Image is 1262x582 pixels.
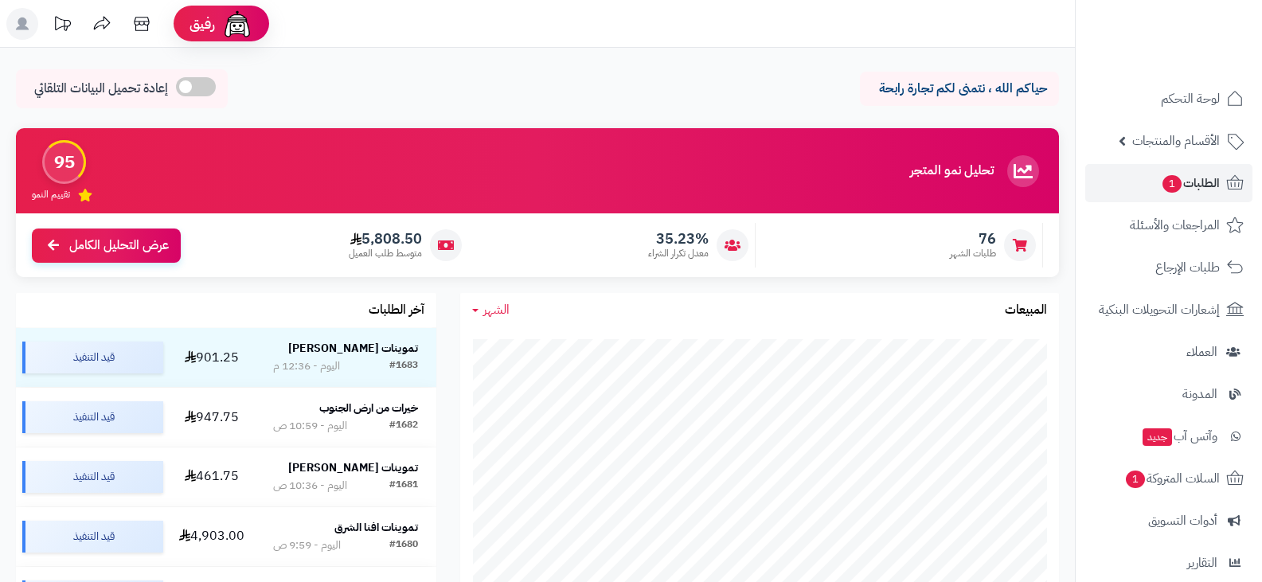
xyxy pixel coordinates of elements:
span: طلبات الشهر [950,247,996,260]
span: تقييم النمو [32,188,70,201]
a: المراجعات والأسئلة [1085,206,1252,244]
img: logo-2.png [1154,19,1247,53]
a: المدونة [1085,375,1252,413]
div: #1681 [389,478,418,494]
div: #1680 [389,537,418,553]
strong: تموينات [PERSON_NAME] [288,340,418,357]
span: لوحة التحكم [1161,88,1220,110]
a: التقارير [1085,544,1252,582]
span: جديد [1143,428,1172,446]
a: الطلبات1 [1085,164,1252,202]
td: 947.75 [170,388,255,447]
div: قيد التنفيذ [22,461,163,493]
p: حياكم الله ، نتمنى لكم تجارة رابحة [872,80,1047,98]
span: عرض التحليل الكامل [69,236,169,255]
span: السلات المتروكة [1124,467,1220,490]
a: العملاء [1085,333,1252,371]
span: وآتس آب [1141,425,1217,447]
a: وآتس آبجديد [1085,417,1252,455]
div: اليوم - 9:59 ص [273,537,341,553]
span: طلبات الإرجاع [1155,256,1220,279]
span: المراجعات والأسئلة [1130,214,1220,236]
span: الشهر [483,300,510,319]
a: عرض التحليل الكامل [32,229,181,263]
span: الأقسام والمنتجات [1132,130,1220,152]
h3: آخر الطلبات [369,303,424,318]
span: 1 [1125,470,1146,489]
div: #1683 [389,358,418,374]
div: اليوم - 10:59 ص [273,418,347,434]
h3: المبيعات [1005,303,1047,318]
td: 901.25 [170,328,255,387]
span: العملاء [1186,341,1217,363]
span: متوسط طلب العميل [349,247,422,260]
span: 1 [1162,174,1182,193]
strong: تموينات [PERSON_NAME] [288,459,418,476]
div: قيد التنفيذ [22,401,163,433]
span: إشعارات التحويلات البنكية [1099,299,1220,321]
span: 35.23% [648,230,709,248]
div: اليوم - 12:36 م [273,358,340,374]
div: قيد التنفيذ [22,342,163,373]
div: قيد التنفيذ [22,521,163,553]
span: التقارير [1187,552,1217,574]
span: 5,808.50 [349,230,422,248]
a: تحديثات المنصة [42,8,82,44]
a: إشعارات التحويلات البنكية [1085,291,1252,329]
td: 4,903.00 [170,507,255,566]
a: أدوات التسويق [1085,502,1252,540]
a: السلات المتروكة1 [1085,459,1252,498]
span: 76 [950,230,996,248]
strong: تموينات افنا الشرق [334,519,418,536]
span: إعادة تحميل البيانات التلقائي [34,80,168,98]
span: الطلبات [1161,172,1220,194]
span: رفيق [189,14,215,33]
td: 461.75 [170,447,255,506]
span: أدوات التسويق [1148,510,1217,532]
div: #1682 [389,418,418,434]
a: الشهر [472,301,510,319]
img: ai-face.png [221,8,253,40]
a: لوحة التحكم [1085,80,1252,118]
div: اليوم - 10:36 ص [273,478,347,494]
h3: تحليل نمو المتجر [910,164,994,178]
strong: خيرات من ارض الجنوب [319,400,418,416]
a: طلبات الإرجاع [1085,248,1252,287]
span: معدل تكرار الشراء [648,247,709,260]
span: المدونة [1182,383,1217,405]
